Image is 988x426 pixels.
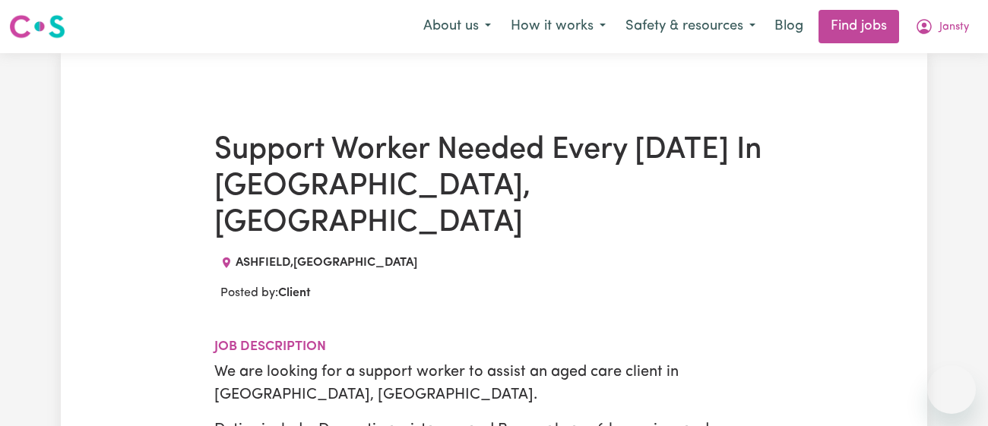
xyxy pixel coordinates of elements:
[819,10,899,43] a: Find jobs
[927,365,976,414] iframe: Button to launch messaging window
[236,257,417,269] span: ASHFIELD , [GEOGRAPHIC_DATA]
[214,132,774,241] h1: Support Worker Needed Every [DATE] In [GEOGRAPHIC_DATA], [GEOGRAPHIC_DATA]
[413,11,501,43] button: About us
[501,11,616,43] button: How it works
[214,361,774,406] p: We are looking for a support worker to assist an aged care client in [GEOGRAPHIC_DATA], [GEOGRAPH...
[616,11,765,43] button: Safety & resources
[9,9,65,44] a: Careseekers logo
[765,10,812,43] a: Blog
[9,13,65,40] img: Careseekers logo
[214,254,423,272] div: Job location: ASHFIELD, New South Wales
[939,19,969,36] span: Jansty
[905,11,979,43] button: My Account
[278,287,311,299] b: Client
[214,339,774,355] h2: Job description
[220,287,311,299] span: Posted by:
